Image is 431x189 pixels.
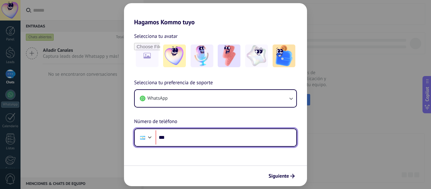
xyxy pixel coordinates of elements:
img: -1.jpeg [163,44,186,67]
img: -5.jpeg [273,44,295,67]
div: Argentina: + 54 [137,131,149,144]
h2: Hagamos Kommo tuyo [124,3,307,26]
img: -2.jpeg [191,44,213,67]
img: -3.jpeg [218,44,240,67]
span: WhatsApp [147,95,168,102]
img: -4.jpeg [245,44,268,67]
button: Siguiente [266,171,298,181]
span: Siguiente [269,174,289,178]
button: WhatsApp [135,90,296,107]
span: Selecciona tu preferencia de soporte [134,79,213,87]
span: Número de teléfono [134,118,177,126]
span: Selecciona tu avatar [134,32,178,40]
